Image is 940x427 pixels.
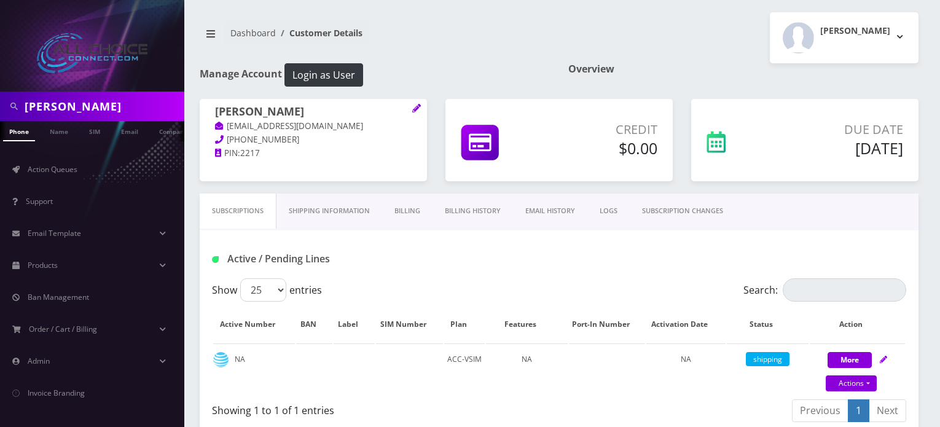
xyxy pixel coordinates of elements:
a: 1 [848,399,869,422]
div: Showing 1 to 1 of 1 entries [212,398,550,418]
h5: [DATE] [778,139,903,157]
a: SIM [83,121,106,140]
h5: $0.00 [550,139,657,157]
td: NA [486,343,568,393]
p: Credit [550,120,657,139]
a: Phone [3,121,35,141]
a: Subscriptions [200,194,276,229]
span: Order / Cart / Billing [29,324,97,334]
button: [PERSON_NAME] [770,12,918,63]
span: Email Template [28,228,81,238]
span: Ban Management [28,292,89,302]
a: Email [115,121,144,140]
th: Active Number: activate to sort column ascending [213,307,295,342]
p: Due Date [778,120,903,139]
th: Status: activate to sort column ascending [727,307,809,342]
span: Support [26,196,53,206]
label: Show entries [212,278,322,302]
a: Billing [382,194,433,229]
span: NA [681,354,691,364]
th: BAN: activate to sort column ascending [296,307,332,342]
input: Search: [783,278,906,302]
a: Dashboard [230,27,276,39]
h1: Manage Account [200,63,550,87]
span: Admin [28,356,50,366]
span: Action Queues [28,164,77,174]
h2: [PERSON_NAME] [820,26,890,36]
select: Showentries [240,278,286,302]
img: at&t.png [213,352,229,367]
th: Plan: activate to sort column ascending [444,307,485,342]
button: Login as User [284,63,363,87]
a: Company [153,121,194,140]
h1: Overview [568,63,918,75]
button: More [828,352,872,368]
th: Features: activate to sort column ascending [486,307,568,342]
img: Active / Pending Lines [212,256,219,263]
th: Port-In Number: activate to sort column ascending [569,307,645,342]
span: Invoice Branding [28,388,85,398]
th: SIM Number: activate to sort column ascending [376,307,443,342]
a: Previous [792,399,848,422]
a: EMAIL HISTORY [513,194,587,229]
h1: [PERSON_NAME] [215,105,412,120]
a: Billing History [433,194,513,229]
a: LOGS [587,194,630,229]
a: [EMAIL_ADDRESS][DOMAIN_NAME] [215,120,363,133]
span: shipping [746,352,789,366]
a: Login as User [282,67,363,80]
a: Name [44,121,74,140]
td: NA [213,343,295,393]
a: SUBSCRIPTION CHANGES [630,194,735,229]
label: Search: [743,278,906,302]
span: [PHONE_NUMBER] [227,134,299,145]
a: Next [869,399,906,422]
a: PIN: [215,147,240,160]
nav: breadcrumb [200,20,550,55]
input: Search in Company [25,95,181,118]
span: Products [28,260,58,270]
th: Label: activate to sort column ascending [334,307,375,342]
a: Actions [826,375,877,391]
li: Customer Details [276,26,362,39]
td: ACC-VSIM [444,343,485,393]
span: 2217 [240,147,260,159]
h1: Active / Pending Lines [212,253,431,265]
img: All Choice Connect [37,33,147,73]
th: Activation Date: activate to sort column ascending [646,307,726,342]
th: Action: activate to sort column ascending [810,307,905,342]
a: Shipping Information [276,194,382,229]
